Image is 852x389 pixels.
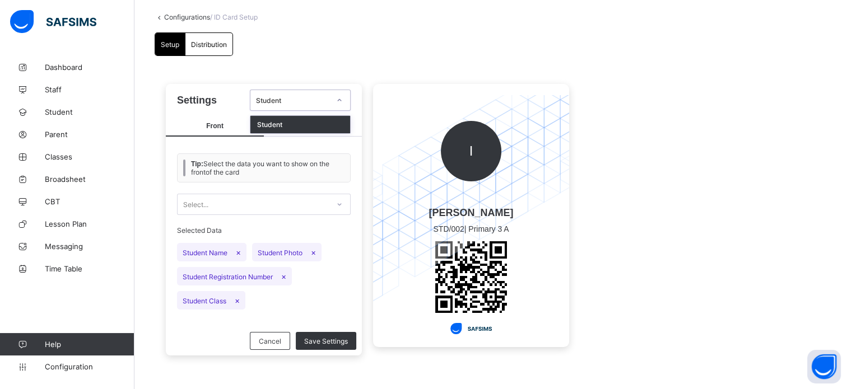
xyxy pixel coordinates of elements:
[256,96,330,105] div: Student
[45,197,134,206] span: CBT
[45,85,134,94] span: Staff
[45,362,134,371] span: Configuration
[468,224,509,233] span: Primary 3 A
[304,337,348,345] span: Save Settings
[177,243,246,261] span: Student Name
[177,291,245,310] span: Student Class
[450,323,491,334] img: safsims.135b583eef768097d7c66fa9e8d22233.svg
[311,247,316,257] span: ×
[259,337,281,345] span: Cancel
[45,219,134,228] span: Lesson Plan
[235,296,240,305] span: ×
[441,121,501,181] div: I
[45,130,134,139] span: Parent
[161,40,179,49] span: Setup
[433,224,464,233] span: STD/002
[45,63,134,72] span: Dashboard
[427,219,514,239] span: |
[177,95,217,106] span: Settings
[45,107,134,116] span: Student
[166,116,264,137] span: Front
[177,226,351,237] span: Selected Data
[45,264,134,273] span: Time Table
[427,207,514,219] span: [PERSON_NAME]
[191,160,344,176] span: Select the data you want to show on the front of the card
[10,10,96,34] img: safsims
[252,243,322,261] span: Student Photo
[45,175,134,184] span: Broadsheet
[177,267,292,285] span: Student Registration Number
[164,13,210,21] a: Configurations
[250,116,350,133] div: Student
[210,13,258,21] span: / ID Card Setup
[281,271,286,281] span: ×
[183,194,208,215] div: Select...
[45,152,134,161] span: Classes
[191,40,227,49] span: Distribution
[807,350,841,383] button: Open asap
[191,160,203,168] b: Tip:
[236,247,241,257] span: ×
[45,242,134,251] span: Messaging
[45,340,134,349] span: Help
